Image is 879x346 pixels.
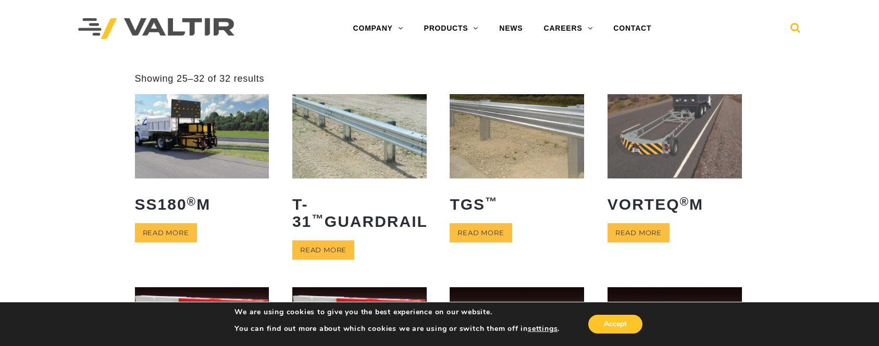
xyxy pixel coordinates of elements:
[343,18,414,39] a: COMPANY
[450,223,512,242] a: Read more about “TGS™”
[603,18,662,39] a: CONTACT
[528,324,558,334] button: settings
[414,18,489,39] a: PRODUCTS
[135,94,269,220] a: SS180®M
[135,73,265,85] p: Showing 25–32 of 32 results
[292,94,427,237] a: T-31™Guardrail
[608,223,670,242] a: Read more about “VORTEQ® M”
[234,324,560,334] p: You can find out more about which cookies we are using or switch them off in .
[312,212,325,225] sup: ™
[234,307,560,317] p: We are using cookies to give you the best experience on our website.
[135,188,269,221] h2: SS180 M
[489,18,533,39] a: NEWS
[78,18,234,40] img: Valtir
[292,188,427,238] h2: T-31 Guardrail
[450,94,584,220] a: TGS™
[588,315,642,334] button: Accept
[135,223,197,242] a: Read more about “SS180® M”
[187,195,197,208] sup: ®
[608,188,742,221] h2: VORTEQ M
[292,240,354,260] a: Read more about “T-31™ Guardrail”
[608,94,742,220] a: VORTEQ®M
[680,195,690,208] sup: ®
[533,18,603,39] a: CAREERS
[450,188,584,221] h2: TGS
[485,195,498,208] sup: ™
